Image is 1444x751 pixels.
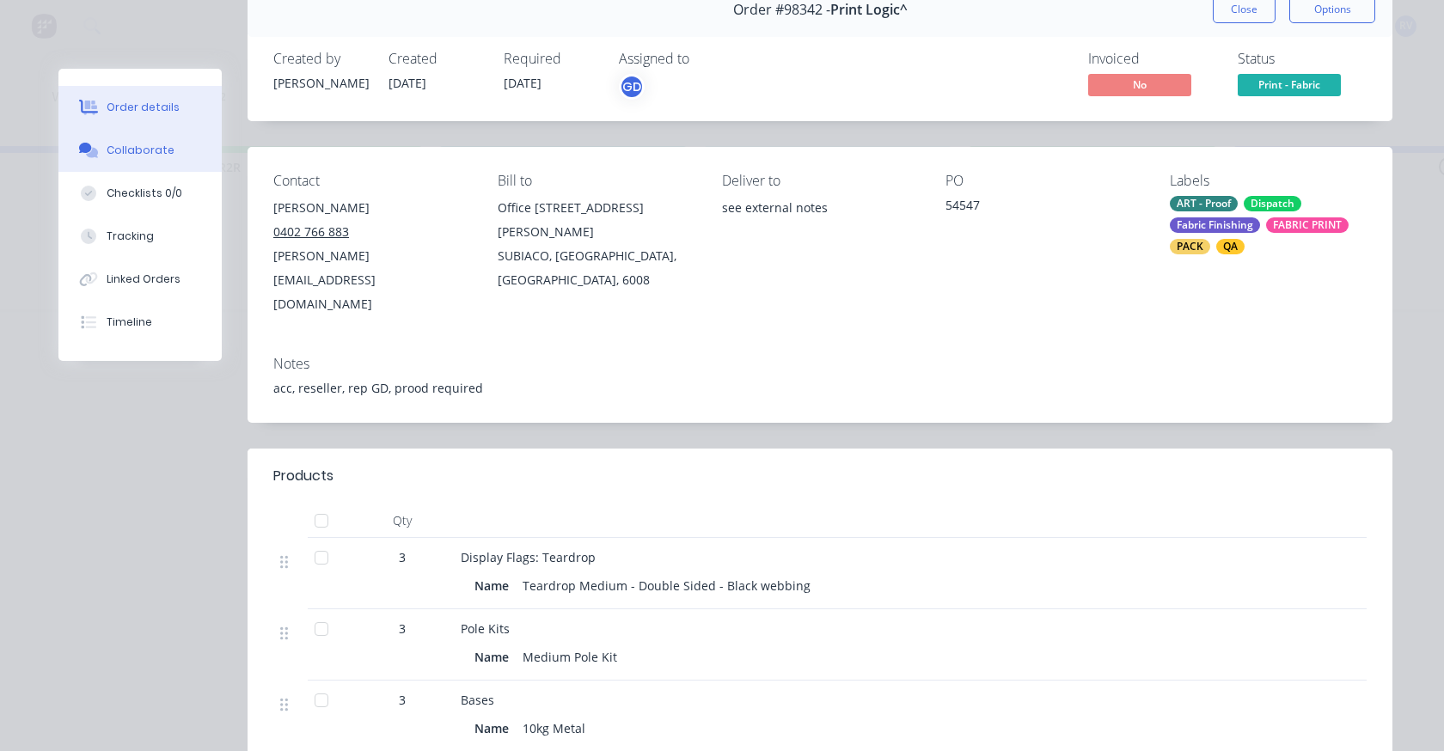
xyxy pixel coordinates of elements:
[107,272,180,287] div: Linked Orders
[1238,74,1341,100] button: Print - Fabric
[273,74,368,92] div: [PERSON_NAME]
[273,466,333,486] div: Products
[722,173,919,189] div: Deliver to
[504,75,541,91] span: [DATE]
[107,143,174,158] div: Collaborate
[1170,239,1210,254] div: PACK
[945,173,1142,189] div: PO
[1170,217,1260,233] div: Fabric Finishing
[1170,196,1238,211] div: ART - Proof
[273,223,349,240] tcxspan: Call 0402 766 883 via 3CX
[1216,239,1245,254] div: QA
[516,573,817,598] div: Teardrop Medium - Double Sided - Black webbing
[1244,196,1301,211] div: Dispatch
[399,548,406,566] span: 3
[474,644,516,669] div: Name
[516,644,624,669] div: Medium Pole Kit
[461,549,596,565] span: Display Flags: Teardrop
[1088,51,1217,67] div: Invoiced
[273,379,1367,397] div: acc, reseller, rep GD, prood required
[107,314,152,330] div: Timeline
[107,100,180,115] div: Order details
[733,2,830,18] span: Order #98342 -
[58,86,222,129] button: Order details
[389,51,483,67] div: Created
[399,691,406,709] span: 3
[498,196,694,292] div: Office [STREET_ADDRESS][PERSON_NAME]SUBIACO, [GEOGRAPHIC_DATA], [GEOGRAPHIC_DATA], 6008
[722,196,919,220] div: see external notes
[1266,217,1349,233] div: FABRIC PRINT
[273,51,368,67] div: Created by
[619,51,791,67] div: Assigned to
[58,129,222,172] button: Collaborate
[722,196,919,251] div: see external notes
[1088,74,1191,95] span: No
[1170,173,1367,189] div: Labels
[498,173,694,189] div: Bill to
[830,2,908,18] span: Print Logic^
[461,620,510,637] span: Pole Kits
[107,186,182,201] div: Checklists 0/0
[58,301,222,344] button: Timeline
[58,172,222,215] button: Checklists 0/0
[273,196,470,316] div: [PERSON_NAME]0402 766 883[PERSON_NAME][EMAIL_ADDRESS][DOMAIN_NAME]
[273,173,470,189] div: Contact
[1238,51,1367,67] div: Status
[461,692,494,708] span: Bases
[58,258,222,301] button: Linked Orders
[58,215,222,258] button: Tracking
[498,196,694,244] div: Office [STREET_ADDRESS][PERSON_NAME]
[474,573,516,598] div: Name
[945,196,1142,220] div: 54547
[619,74,645,100] button: GD
[273,244,470,316] div: [PERSON_NAME][EMAIL_ADDRESS][DOMAIN_NAME]
[504,51,598,67] div: Required
[351,504,454,538] div: Qty
[474,716,516,741] div: Name
[399,620,406,638] span: 3
[389,75,426,91] span: [DATE]
[273,356,1367,372] div: Notes
[1238,74,1341,95] span: Print - Fabric
[516,716,592,741] div: 10kg Metal
[498,244,694,292] div: SUBIACO, [GEOGRAPHIC_DATA], [GEOGRAPHIC_DATA], 6008
[107,229,154,244] div: Tracking
[273,196,470,220] div: [PERSON_NAME]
